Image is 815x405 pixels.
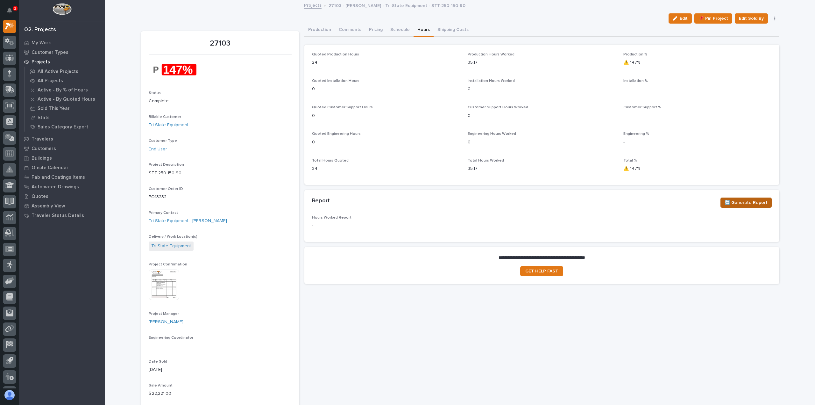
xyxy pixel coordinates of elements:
[698,15,728,22] span: 📌 Pin Project
[149,312,179,316] span: Project Manager
[386,24,414,37] button: Schedule
[468,112,616,119] p: 0
[25,104,105,113] a: Sold This Year
[149,163,184,167] span: Project Description
[623,86,771,92] p: -
[32,40,51,46] p: My Work
[19,182,105,192] a: Automated Drawings
[151,243,191,250] a: Tri-State Equipment
[468,105,528,109] span: Customer Support Hours Worked
[38,124,88,130] p: Sales Category Export
[149,218,227,224] a: Tri-State Equipment - [PERSON_NAME]
[19,163,105,172] a: Onsite Calendar
[312,198,330,205] h2: Report
[149,98,292,105] p: Complete
[149,336,193,340] span: Engineering Coordinator
[19,153,105,163] a: Buildings
[149,390,292,397] p: $ 22,221.00
[25,113,105,122] a: Stats
[468,139,616,146] p: 0
[149,115,181,119] span: Billable Customer
[312,216,351,220] span: Hours Worked Report
[312,59,460,66] p: 24
[149,194,292,200] p: PO13232
[19,57,105,67] a: Projects
[312,105,373,109] span: Quoted Customer Support Hours
[468,59,616,66] p: 35.17
[149,360,167,364] span: Date Sold
[19,47,105,57] a: Customer Types
[38,115,50,121] p: Stats
[38,78,63,84] p: All Projects
[38,106,70,112] p: Sold This Year
[24,26,56,33] div: 02. Projects
[149,211,178,215] span: Primary Contact
[25,76,105,85] a: All Projects
[735,13,768,24] button: Edit Sold By
[669,13,692,24] button: Edit
[25,122,105,131] a: Sales Category Export
[32,165,68,171] p: Onsite Calendar
[468,165,616,172] p: 35.17
[25,67,105,76] a: All Active Projects
[623,132,649,136] span: Engineering %
[720,198,772,208] button: 🔄 Generate Report
[312,53,359,56] span: Quoted Production Hours
[149,39,292,48] p: 27103
[149,366,292,373] p: [DATE]
[312,86,460,92] p: 0
[149,343,292,349] p: -
[14,6,16,11] p: 1
[19,38,105,47] a: My Work
[335,24,365,37] button: Comments
[149,59,196,81] img: BfypH0QCq_yb1TIrIlLzBL76fPY7mbb0zMULnjoTLAI
[312,132,361,136] span: Quoted Engineering Hours
[623,165,771,172] p: ⚠️ 147%
[38,69,78,75] p: All Active Projects
[32,184,79,190] p: Automated Drawings
[38,97,95,102] p: Active - By Quoted Hours
[25,85,105,94] a: Active - By % of Hours
[312,139,460,146] p: 0
[329,2,465,9] p: 27103 - [PERSON_NAME] - Tri-State Equipment - STT-250-150-90
[32,203,65,209] p: Assembly View
[312,222,538,229] p: -
[53,3,71,15] img: Workspace Logo
[312,159,349,163] span: Total Hours Quoted
[149,319,183,325] a: [PERSON_NAME]
[149,263,187,266] span: Project Confirmation
[19,172,105,182] a: Fab and Coatings Items
[149,146,167,153] a: End User
[525,269,558,273] span: GET HELP FAST
[520,266,563,276] a: GET HELP FAST
[623,53,648,56] span: Production %
[19,201,105,211] a: Assembly View
[32,146,56,152] p: Customers
[725,199,768,206] span: 🔄 Generate Report
[468,132,516,136] span: Engineering Hours Worked
[312,112,460,119] p: 0
[32,59,50,65] p: Projects
[623,139,771,146] p: -
[19,144,105,153] a: Customers
[38,87,88,93] p: Active - By % of Hours
[694,13,732,24] button: 📌 Pin Project
[680,16,688,21] span: Edit
[149,139,177,143] span: Customer Type
[149,122,188,128] a: Tri-State Equipment
[149,187,183,191] span: Customer Order ID
[623,112,771,119] p: -
[19,211,105,220] a: Traveler Status Details
[623,79,648,83] span: Installation %
[32,155,52,161] p: Buildings
[3,388,16,402] button: users-avatar
[365,24,386,37] button: Pricing
[32,194,48,199] p: Quotes
[304,24,335,37] button: Production
[32,213,84,219] p: Traveler Status Details
[623,159,637,163] span: Total %
[304,1,322,9] a: Projects
[19,134,105,144] a: Travelers
[32,175,85,180] p: Fab and Coatings Items
[149,170,292,177] p: STT-250-150-90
